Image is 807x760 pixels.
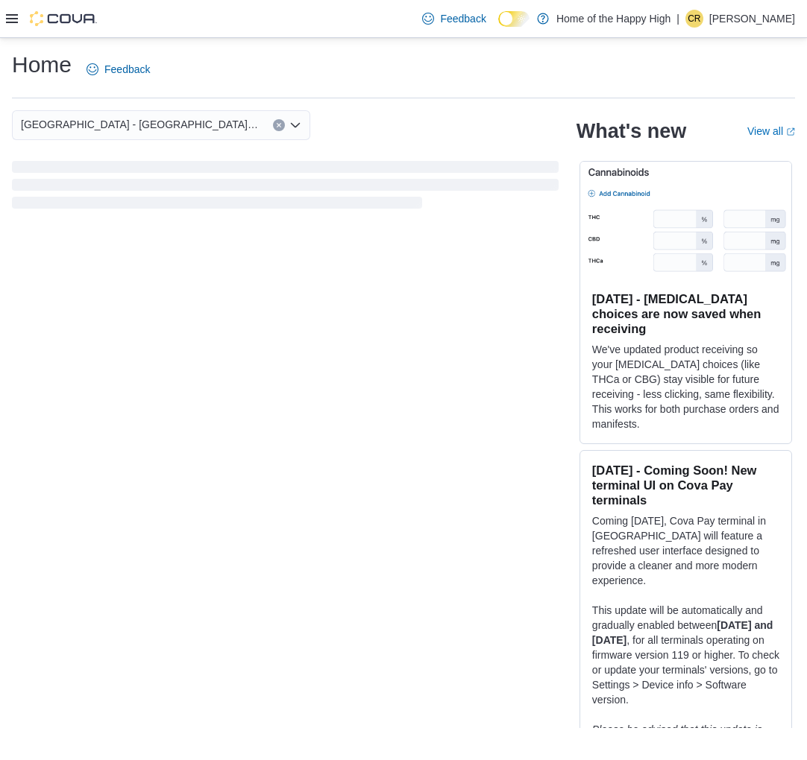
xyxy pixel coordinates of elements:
svg: External link [786,127,795,136]
span: Loading [12,164,559,212]
h3: [DATE] - [MEDICAL_DATA] choices are now saved when receiving [592,291,779,336]
span: Feedback [440,11,486,26]
div: Courtney Ruppel [685,10,703,28]
p: Coming [DATE], Cova Pay terminal in [GEOGRAPHIC_DATA] will feature a refreshed user interface des... [592,513,779,588]
p: | [676,10,679,28]
input: Dark Mode [498,11,530,27]
h2: What's new [577,119,686,143]
h1: Home [12,50,72,80]
h3: [DATE] - Coming Soon! New terminal UI on Cova Pay terminals [592,463,779,507]
p: This update will be automatically and gradually enabled between , for all terminals operating on ... [592,603,779,707]
span: CR [688,10,700,28]
strong: [DATE] and [DATE] [592,619,773,646]
span: [GEOGRAPHIC_DATA] - [GEOGRAPHIC_DATA] - Fire & Flower [21,115,258,133]
a: Feedback [81,54,156,84]
span: Feedback [104,62,150,77]
span: Dark Mode [498,27,499,28]
p: We've updated product receiving so your [MEDICAL_DATA] choices (like THCa or CBG) stay visible fo... [592,342,779,431]
p: [PERSON_NAME] [709,10,795,28]
button: Open list of options [289,119,301,131]
a: Feedback [416,4,492,34]
button: Clear input [273,119,285,131]
a: View allExternal link [747,125,795,137]
p: Home of the Happy High [556,10,671,28]
img: Cova [30,11,97,26]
